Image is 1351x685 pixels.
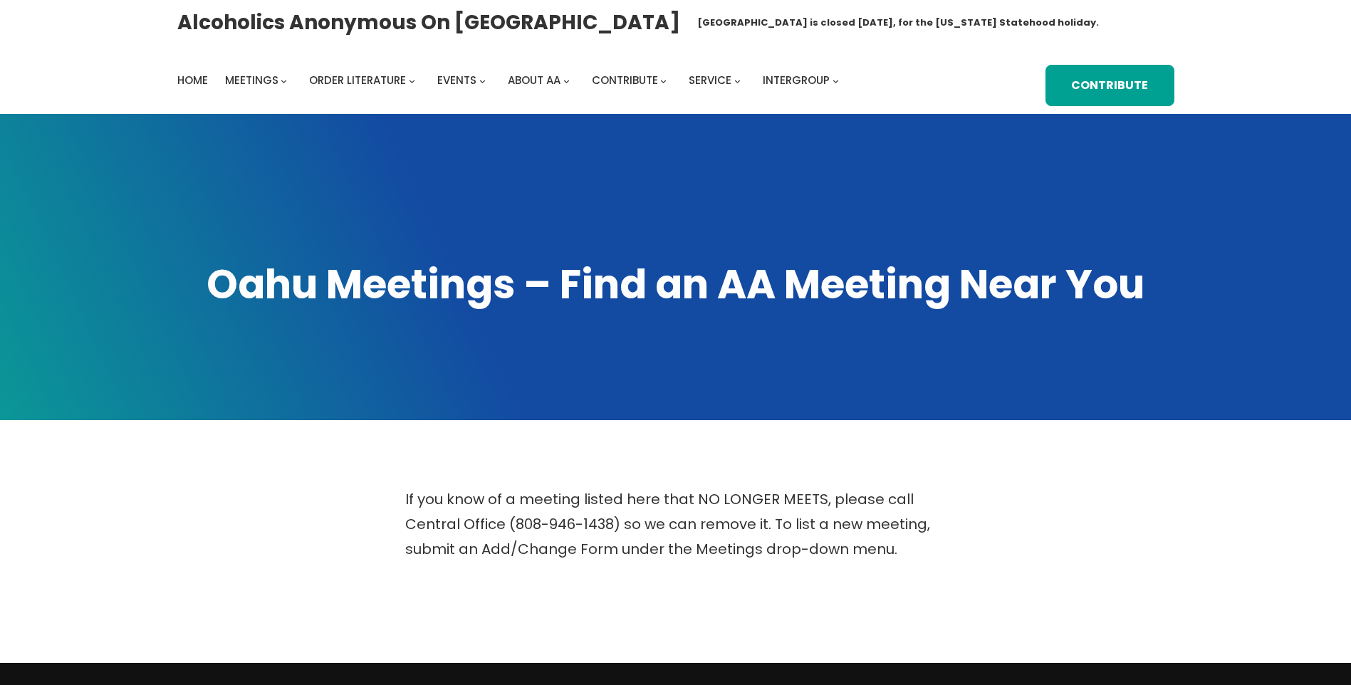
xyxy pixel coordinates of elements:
[177,5,680,40] a: Alcoholics Anonymous on [GEOGRAPHIC_DATA]
[405,487,946,562] p: If you know of a meeting listed here that NO LONGER MEETS, please call Central Office (808-946-14...
[281,77,287,83] button: Meetings submenu
[734,77,741,83] button: Service submenu
[660,77,667,83] button: Contribute submenu
[409,77,415,83] button: Order Literature submenu
[177,70,208,90] a: Home
[309,73,406,88] span: Order Literature
[1045,65,1174,106] a: Contribute
[833,77,839,83] button: Intergroup submenu
[508,73,560,88] span: About AA
[508,70,560,90] a: About AA
[225,70,278,90] a: Meetings
[437,73,476,88] span: Events
[563,77,570,83] button: About AA submenu
[592,73,658,88] span: Contribute
[592,70,658,90] a: Contribute
[437,70,476,90] a: Events
[763,73,830,88] span: Intergroup
[689,70,731,90] a: Service
[177,70,844,90] nav: Intergroup
[177,258,1174,312] h1: Oahu Meetings – Find an AA Meeting Near You
[479,77,486,83] button: Events submenu
[689,73,731,88] span: Service
[177,73,208,88] span: Home
[697,16,1099,30] h1: [GEOGRAPHIC_DATA] is closed [DATE], for the [US_STATE] Statehood holiday.
[763,70,830,90] a: Intergroup
[225,73,278,88] span: Meetings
